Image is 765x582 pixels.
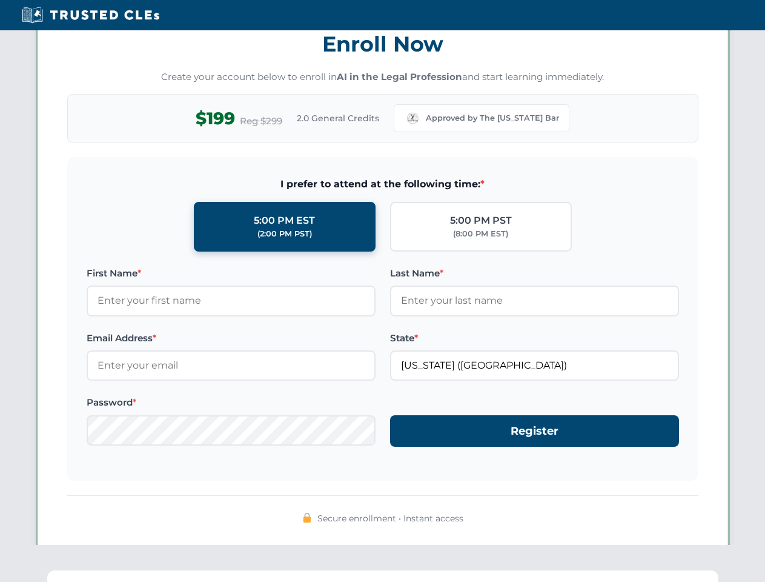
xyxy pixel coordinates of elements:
[87,286,376,316] input: Enter your first name
[254,213,315,229] div: 5:00 PM EST
[317,512,463,525] span: Secure enrollment • Instant access
[404,110,421,127] img: Missouri Bar
[87,266,376,281] label: First Name
[67,25,698,63] h3: Enroll Now
[390,415,679,447] button: Register
[302,513,312,523] img: 🔒
[390,286,679,316] input: Enter your last name
[453,228,508,240] div: (8:00 PM EST)
[297,112,379,125] span: 2.0 General Credits
[426,112,559,124] span: Approved by The [US_STATE] Bar
[240,114,282,129] span: Reg $299
[87,350,376,381] input: Enter your email
[87,331,376,346] label: Email Address
[450,213,512,229] div: 5:00 PM PST
[390,350,679,381] input: Missouri (MO)
[257,228,312,240] div: (2:00 PM PST)
[18,6,163,24] img: Trusted CLEs
[87,395,376,410] label: Password
[196,105,235,132] span: $199
[87,176,679,192] span: I prefer to attend at the following time:
[67,70,698,84] p: Create your account below to enroll in and start learning immediately.
[390,331,679,346] label: State
[337,71,462,82] strong: AI in the Legal Profession
[390,266,679,281] label: Last Name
